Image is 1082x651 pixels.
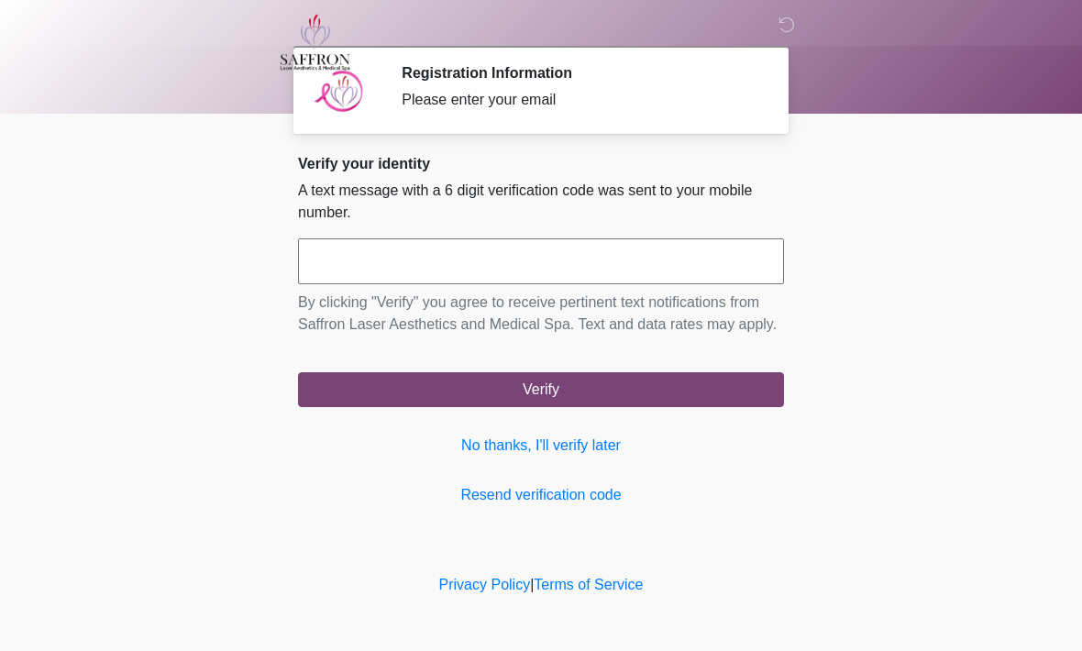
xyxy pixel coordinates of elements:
[298,372,784,407] button: Verify
[298,155,784,172] h2: Verify your identity
[298,180,784,224] p: A text message with a 6 digit verification code was sent to your mobile number.
[534,577,643,592] a: Terms of Service
[298,435,784,457] a: No thanks, I'll verify later
[312,64,367,119] img: Agent Avatar
[439,577,531,592] a: Privacy Policy
[402,89,756,111] div: Please enter your email
[298,292,784,336] p: By clicking "Verify" you agree to receive pertinent text notifications from Saffron Laser Aesthet...
[530,577,534,592] a: |
[298,484,784,506] a: Resend verification code
[280,14,351,71] img: Saffron Laser Aesthetics and Medical Spa Logo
